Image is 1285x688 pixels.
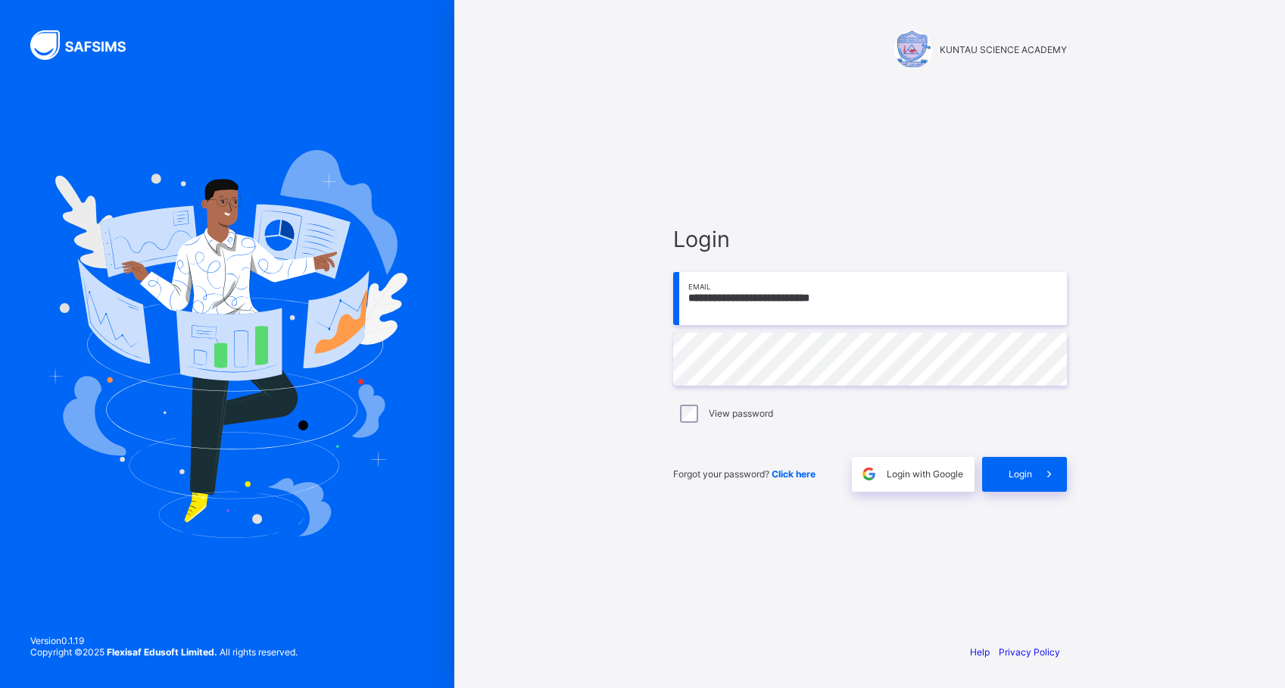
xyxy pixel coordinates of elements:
[860,465,878,483] img: google.396cfc9801f0270233282035f929180a.svg
[47,150,407,538] img: Hero Image
[940,44,1067,55] span: KUNTAU SCIENCE ACADEMY
[999,646,1060,658] a: Privacy Policy
[107,646,217,658] strong: Flexisaf Edusoft Limited.
[673,226,1067,252] span: Login
[887,468,963,480] span: Login with Google
[1009,468,1032,480] span: Login
[772,468,816,480] a: Click here
[30,30,144,60] img: SAFSIMS Logo
[709,408,773,419] label: View password
[30,646,298,658] span: Copyright © 2025 All rights reserved.
[970,646,990,658] a: Help
[673,468,816,480] span: Forgot your password?
[30,635,298,646] span: Version 0.1.19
